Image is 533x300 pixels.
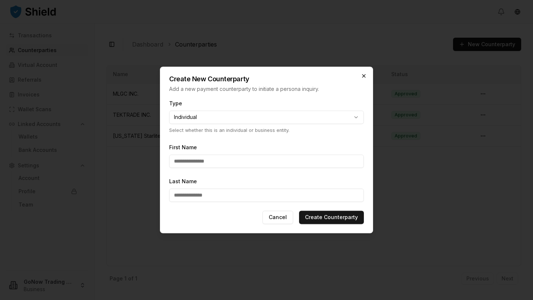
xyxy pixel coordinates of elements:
[169,76,364,82] h2: Create New Counterparty
[169,85,364,93] p: Add a new payment counterparty to initiate a persona inquiry.
[169,144,197,151] label: First Name
[169,127,364,134] p: Select whether this is an individual or business entity.
[169,100,182,106] label: Type
[169,178,197,185] label: Last Name
[262,211,293,224] button: Cancel
[299,211,364,224] button: Create Counterparty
